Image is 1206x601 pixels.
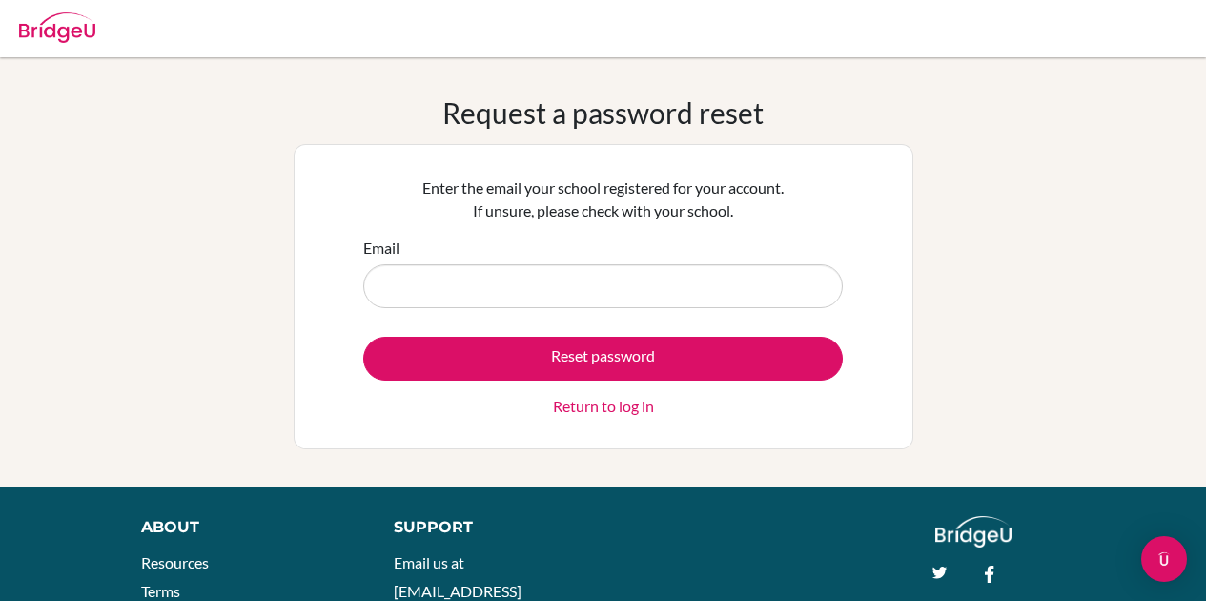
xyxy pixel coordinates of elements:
div: Support [394,516,584,539]
p: Enter the email your school registered for your account. If unsure, please check with your school. [363,176,843,222]
a: Return to log in [553,395,654,418]
img: Bridge-U [19,12,95,43]
img: logo_white@2x-f4f0deed5e89b7ecb1c2cc34c3e3d731f90f0f143d5ea2071677605dd97b5244.png [935,516,1012,548]
a: Terms [141,582,180,600]
div: About [141,516,351,539]
h1: Request a password reset [442,95,764,130]
label: Email [363,237,399,259]
a: Resources [141,553,209,571]
div: Open Intercom Messenger [1141,536,1187,582]
button: Reset password [363,337,843,381]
